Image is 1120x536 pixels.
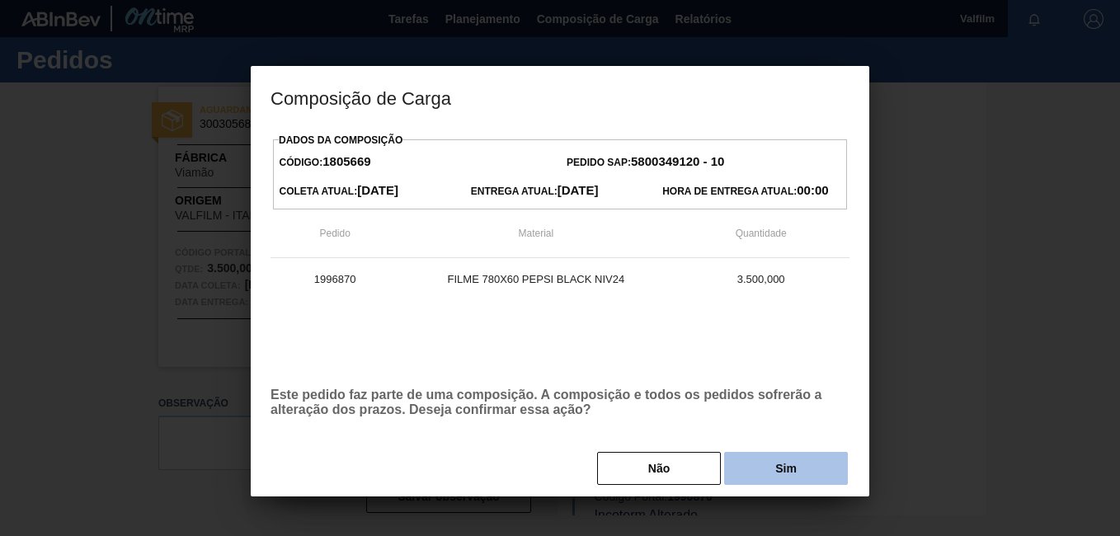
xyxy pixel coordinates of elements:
td: 1996870 [271,258,399,299]
button: Sim [724,452,848,485]
span: Código: [280,157,371,168]
td: 3.500,000 [672,258,849,299]
strong: [DATE] [357,183,398,197]
span: Hora de Entrega Atual: [662,186,828,197]
p: Este pedido faz parte de uma composição. A composição e todos os pedidos sofrerão a alteração dos... [271,388,849,417]
h3: Composição de Carga [251,66,869,129]
span: Quantidade [736,228,787,239]
td: FILME 780X60 PEPSI BLACK NIV24 [399,258,672,299]
strong: 00:00 [797,183,828,197]
strong: 5800349120 - 10 [631,154,724,168]
span: Coleta Atual: [280,186,398,197]
span: Pedido SAP: [567,157,724,168]
span: Entrega Atual: [471,186,599,197]
strong: [DATE] [558,183,599,197]
strong: 1805669 [322,154,370,168]
button: Não [597,452,721,485]
label: Dados da Composição [279,134,402,146]
span: Pedido [319,228,350,239]
span: Material [519,228,554,239]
